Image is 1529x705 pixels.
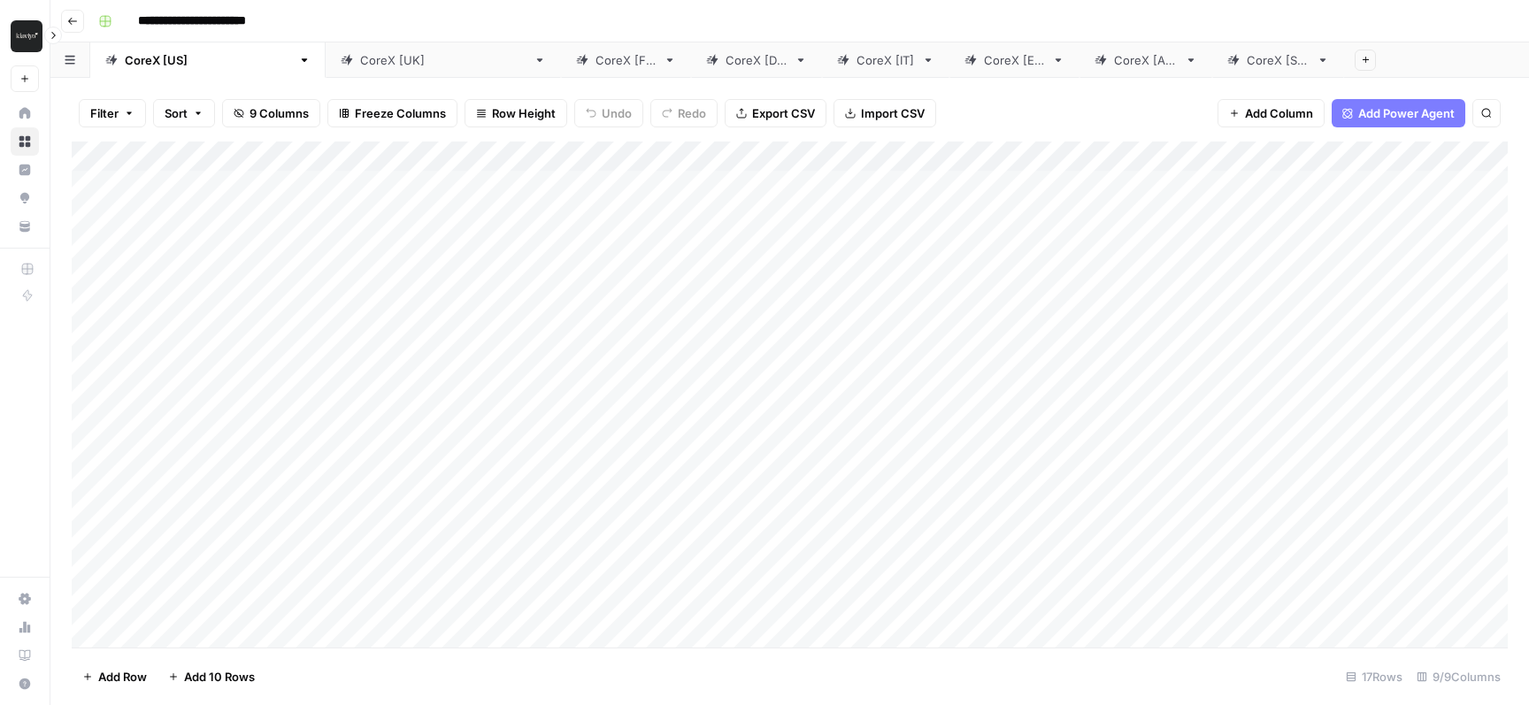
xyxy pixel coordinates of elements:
[726,51,788,69] div: CoreX [DE]
[11,156,39,184] a: Insights
[11,184,39,212] a: Opportunities
[355,104,446,122] span: Freeze Columns
[650,99,718,127] button: Redo
[834,99,936,127] button: Import CSV
[725,99,826,127] button: Export CSV
[326,42,561,78] a: CoreX [[GEOGRAPHIC_DATA]]
[1212,42,1344,78] a: CoreX [SG]
[360,51,526,69] div: CoreX [[GEOGRAPHIC_DATA]]
[11,585,39,613] a: Settings
[11,99,39,127] a: Home
[11,20,42,52] img: Klaviyo Logo
[125,51,291,69] div: CoreX [[GEOGRAPHIC_DATA]]
[1247,51,1310,69] div: CoreX [SG]
[595,51,657,69] div: CoreX [FR]
[250,104,309,122] span: 9 Columns
[1114,51,1178,69] div: CoreX [AU]
[11,641,39,670] a: Learning Hub
[1358,104,1455,122] span: Add Power Agent
[1339,663,1410,691] div: 17 Rows
[1410,663,1508,691] div: 9/9 Columns
[752,104,815,122] span: Export CSV
[984,51,1045,69] div: CoreX [ES]
[861,104,925,122] span: Import CSV
[11,127,39,156] a: Browse
[602,104,632,122] span: Undo
[11,14,39,58] button: Workspace: Klaviyo
[153,99,215,127] button: Sort
[465,99,567,127] button: Row Height
[90,42,326,78] a: CoreX [[GEOGRAPHIC_DATA]]
[1245,104,1313,122] span: Add Column
[222,99,320,127] button: 9 Columns
[90,104,119,122] span: Filter
[949,42,1080,78] a: CoreX [ES]
[98,668,147,686] span: Add Row
[158,663,265,691] button: Add 10 Rows
[165,104,188,122] span: Sort
[79,99,146,127] button: Filter
[822,42,949,78] a: CoreX [IT]
[857,51,915,69] div: CoreX [IT]
[11,212,39,241] a: Your Data
[184,668,255,686] span: Add 10 Rows
[1218,99,1325,127] button: Add Column
[11,670,39,698] button: Help + Support
[574,99,643,127] button: Undo
[1332,99,1465,127] button: Add Power Agent
[11,613,39,641] a: Usage
[492,104,556,122] span: Row Height
[1080,42,1212,78] a: CoreX [AU]
[678,104,706,122] span: Redo
[561,42,691,78] a: CoreX [FR]
[72,663,158,691] button: Add Row
[691,42,822,78] a: CoreX [DE]
[327,99,457,127] button: Freeze Columns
